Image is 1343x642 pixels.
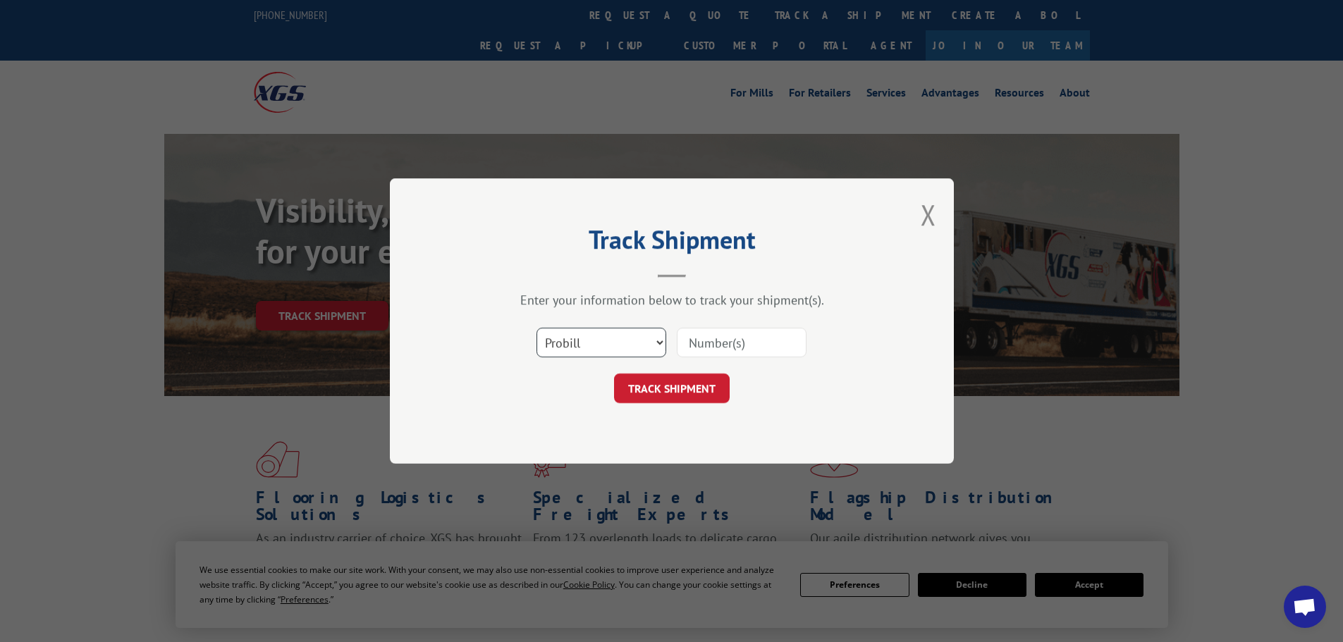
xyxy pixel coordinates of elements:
[460,292,883,308] div: Enter your information below to track your shipment(s).
[460,230,883,257] h2: Track Shipment
[1284,586,1326,628] a: Open chat
[677,328,807,357] input: Number(s)
[921,196,936,233] button: Close modal
[614,374,730,403] button: TRACK SHIPMENT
